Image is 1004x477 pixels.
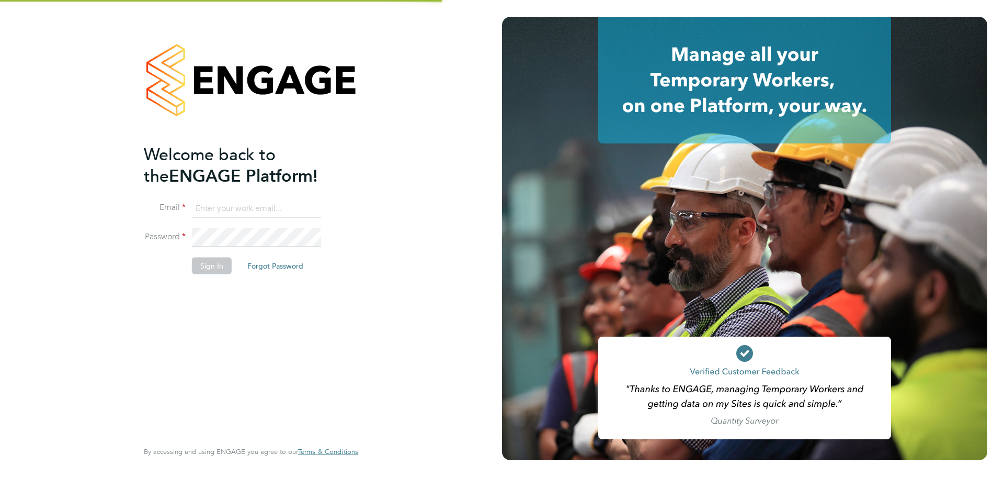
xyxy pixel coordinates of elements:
span: Welcome back to the [144,144,276,186]
button: Forgot Password [239,258,312,274]
button: Sign In [192,258,232,274]
label: Password [144,231,186,242]
h2: ENGAGE Platform! [144,143,348,186]
span: By accessing and using ENGAGE you agree to our [144,447,358,456]
input: Enter your work email... [192,199,321,218]
label: Email [144,202,186,213]
a: Terms & Conditions [298,448,358,456]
